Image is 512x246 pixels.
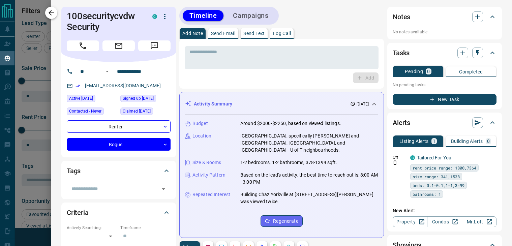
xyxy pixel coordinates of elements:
p: Send Text [243,31,265,36]
div: Tasks [393,45,496,61]
span: size range: 341,1538 [413,173,460,180]
h2: Tags [67,165,81,176]
p: 1-2 bedrooms, 1-2 bathrooms, 378-1399 sqft. [240,159,337,166]
p: Timeframe: [120,225,171,231]
p: No notes available [393,29,496,35]
span: Signed up [DATE] [123,95,154,102]
div: Tags [67,163,171,179]
svg: Email Verified [76,84,80,88]
div: Tue Aug 19 2025 [67,95,117,104]
div: Tue Aug 19 2025 [120,107,171,117]
div: condos.ca [410,155,415,160]
p: [GEOGRAPHIC_DATA], specifically [PERSON_NAME] and [GEOGRAPHIC_DATA], [GEOGRAPHIC_DATA], and [GEOG... [240,132,378,154]
p: Size & Rooms [192,159,221,166]
span: Claimed [DATE] [123,108,151,115]
button: Open [159,184,168,194]
h2: Notes [393,11,410,22]
div: Renter [67,120,171,133]
span: rent price range: 1800,7364 [413,164,476,171]
h1: 100securitycvdw Security [67,11,142,32]
span: Call [67,40,99,51]
span: Active [DATE] [69,95,93,102]
p: Building Alerts [451,139,483,144]
a: Condos [427,216,462,227]
span: bathrooms: 1 [413,191,441,197]
a: Mr.Loft [462,216,496,227]
div: Alerts [393,115,496,131]
p: Location [192,132,211,140]
p: Add Note [182,31,203,36]
p: [DATE] [357,101,369,107]
p: Off [393,154,406,160]
p: Building Chaz Yorkville at [STREET_ADDRESS][PERSON_NAME] was viewed twice. [240,191,378,205]
p: New Alert: [393,207,496,214]
h2: Alerts [393,117,410,128]
p: Activity Pattern [192,172,225,179]
button: Open [103,67,111,75]
p: Log Call [273,31,291,36]
span: Message [138,40,171,51]
p: Listing Alerts [399,139,429,144]
button: Campaigns [226,10,275,21]
div: Notes [393,9,496,25]
div: Mon Aug 18 2025 [120,95,171,104]
p: Activity Summary [194,100,232,107]
p: Completed [459,69,483,74]
button: Regenerate [261,215,303,227]
p: Around $2000-$2250, based on viewed listings. [240,120,341,127]
a: Property [393,216,427,227]
h2: Criteria [67,207,89,218]
a: Tailored For You [417,155,451,160]
button: Timeline [183,10,224,21]
p: 0 [487,139,490,144]
h2: Tasks [393,48,410,58]
div: Activity Summary[DATE] [185,98,378,110]
div: Criteria [67,205,171,221]
span: Contacted - Never [69,108,101,115]
p: Repeated Interest [192,191,230,198]
a: [EMAIL_ADDRESS][DOMAIN_NAME] [85,83,161,88]
p: Actively Searching: [67,225,117,231]
p: Send Email [211,31,235,36]
span: beds: 0.1-0.1,1-1,3-99 [413,182,464,189]
p: Budget [192,120,208,127]
div: Bogus [67,138,171,151]
button: New Task [393,94,496,105]
p: Based on the lead's activity, the best time to reach out is: 8:00 AM - 3:00 PM [240,172,378,186]
p: 1 [433,139,435,144]
p: 0 [427,69,430,74]
span: Email [102,40,135,51]
div: condos.ca [152,14,157,19]
svg: Push Notification Only [393,160,397,165]
p: Pending [405,69,423,74]
p: No pending tasks [393,80,496,90]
